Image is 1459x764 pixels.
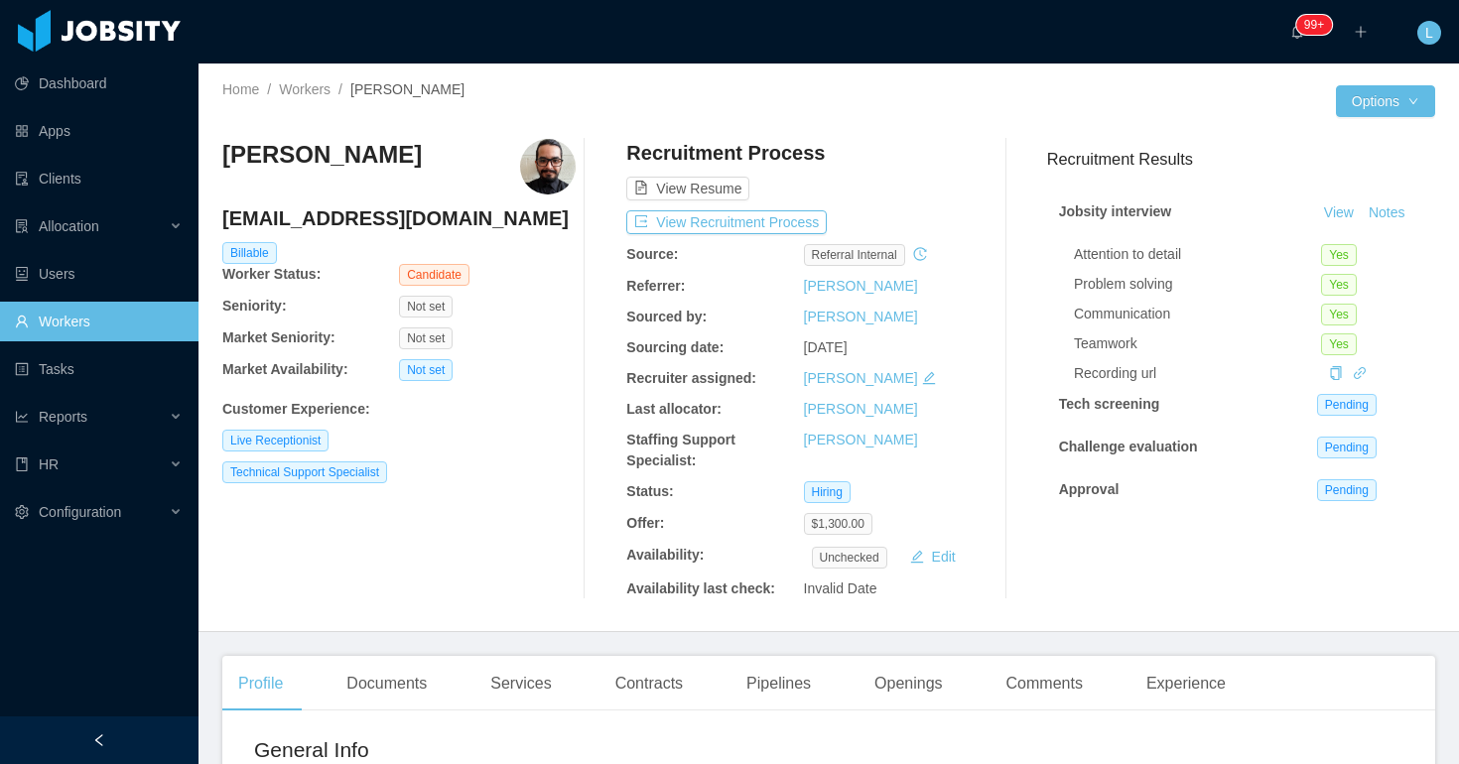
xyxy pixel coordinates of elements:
[626,181,749,196] a: icon: file-textView Resume
[15,254,183,294] a: icon: robotUsers
[1074,333,1321,354] div: Teamwork
[331,656,443,711] div: Documents
[222,242,277,264] span: Billable
[1059,203,1172,219] strong: Jobsity interview
[1059,439,1198,454] strong: Challenge evaluation
[804,401,918,417] a: [PERSON_NAME]
[15,111,183,151] a: icon: appstoreApps
[222,329,335,345] b: Market Seniority:
[222,656,299,711] div: Profile
[859,656,959,711] div: Openings
[1353,366,1367,380] i: icon: link
[1353,365,1367,381] a: icon: link
[39,409,87,425] span: Reports
[1336,85,1435,117] button: Optionsicon: down
[1047,147,1435,172] h3: Recruitment Results
[804,370,918,386] a: [PERSON_NAME]
[626,339,724,355] b: Sourcing date:
[626,278,685,294] b: Referrer:
[39,456,59,472] span: HR
[15,159,183,198] a: icon: auditClients
[626,401,722,417] b: Last allocator:
[626,214,827,230] a: icon: exportView Recruitment Process
[279,81,331,97] a: Workers
[1059,396,1160,412] strong: Tech screening
[626,177,749,200] button: icon: file-textView Resume
[399,296,453,318] span: Not set
[804,339,848,355] span: [DATE]
[15,64,183,103] a: icon: pie-chartDashboard
[1130,656,1242,711] div: Experience
[1329,363,1343,384] div: Copy
[399,264,469,286] span: Candidate
[804,244,905,266] span: Referral internal
[399,327,453,349] span: Not set
[599,656,699,711] div: Contracts
[626,309,707,324] b: Sourced by:
[222,266,321,282] b: Worker Status:
[1425,21,1433,45] span: L
[399,359,453,381] span: Not set
[804,432,918,447] a: [PERSON_NAME]
[626,432,735,468] b: Staffing Support Specialist:
[1354,25,1368,39] i: icon: plus
[1059,481,1120,497] strong: Approval
[39,504,121,520] span: Configuration
[222,204,576,232] h4: [EMAIL_ADDRESS][DOMAIN_NAME]
[1317,394,1377,416] span: Pending
[15,410,29,424] i: icon: line-chart
[338,81,342,97] span: /
[267,81,271,97] span: /
[222,298,287,314] b: Seniority:
[626,515,664,531] b: Offer:
[804,309,918,324] a: [PERSON_NAME]
[991,656,1099,711] div: Comments
[626,580,775,596] b: Availability last check:
[222,461,387,483] span: Technical Support Specialist
[1321,304,1357,325] span: Yes
[626,483,673,499] b: Status:
[1296,15,1332,35] sup: 2145
[15,302,183,341] a: icon: userWorkers
[626,370,756,386] b: Recruiter assigned:
[39,218,99,234] span: Allocation
[1074,274,1321,295] div: Problem solving
[1321,244,1357,266] span: Yes
[1074,304,1321,324] div: Communication
[804,481,851,503] span: Hiring
[730,656,827,711] div: Pipelines
[350,81,464,97] span: [PERSON_NAME]
[1317,479,1377,501] span: Pending
[626,210,827,234] button: icon: exportView Recruitment Process
[15,349,183,389] a: icon: profileTasks
[222,401,370,417] b: Customer Experience :
[804,278,918,294] a: [PERSON_NAME]
[15,457,29,471] i: icon: book
[626,246,678,262] b: Source:
[222,139,422,171] h3: [PERSON_NAME]
[804,513,872,535] span: $1,300.00
[1317,437,1377,458] span: Pending
[913,247,927,261] i: icon: history
[15,505,29,519] i: icon: setting
[1074,363,1321,384] div: Recording url
[1074,244,1321,265] div: Attention to detail
[15,219,29,233] i: icon: solution
[1321,333,1357,355] span: Yes
[222,361,348,377] b: Market Availability:
[1321,274,1357,296] span: Yes
[1329,366,1343,380] i: icon: copy
[520,139,576,194] img: 532b39bd-3b65-4f49-ba7b-e1a4e9af3e0d_68cac0223b18c-400w.png
[474,656,567,711] div: Services
[222,430,329,451] span: Live Receptionist
[1317,204,1361,220] a: View
[222,81,259,97] a: Home
[922,371,936,385] i: icon: edit
[626,547,704,563] b: Availability:
[1290,25,1304,39] i: icon: bell
[1361,201,1413,225] button: Notes
[804,580,877,596] span: Invalid Date
[902,545,964,569] button: icon: editEdit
